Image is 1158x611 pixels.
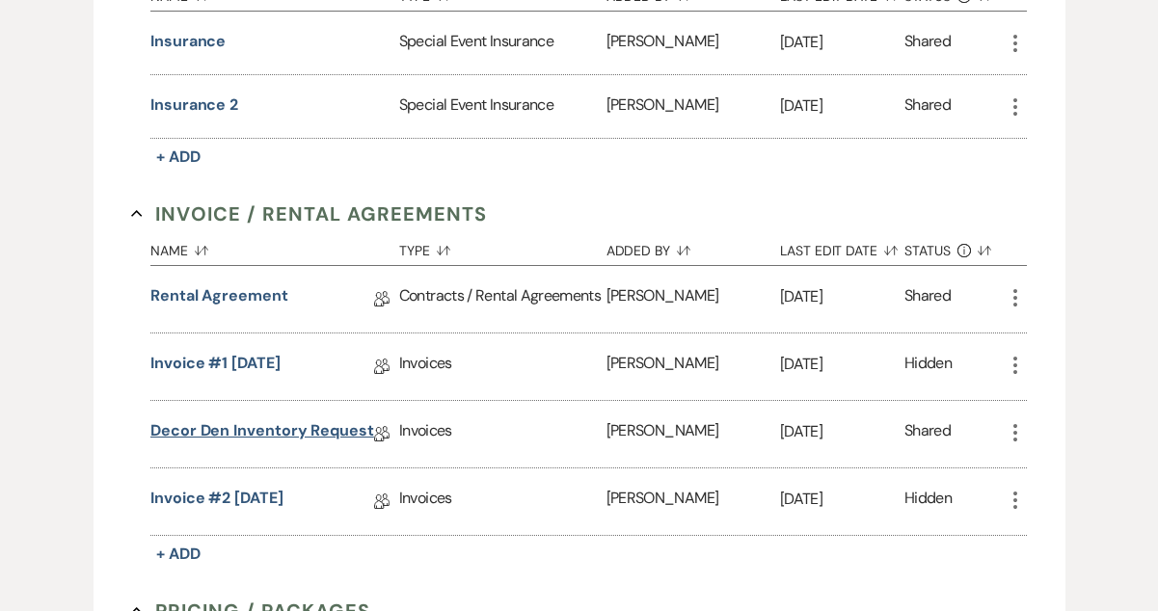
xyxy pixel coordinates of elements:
[156,146,201,167] span: + Add
[780,93,904,119] p: [DATE]
[780,30,904,55] p: [DATE]
[780,228,904,265] button: Last Edit Date
[399,75,606,138] div: Special Event Insurance
[904,487,952,517] div: Hidden
[606,75,780,138] div: [PERSON_NAME]
[150,541,206,568] button: + Add
[606,468,780,535] div: [PERSON_NAME]
[399,12,606,74] div: Special Event Insurance
[150,30,226,53] button: Insurance
[904,419,951,449] div: Shared
[904,244,951,257] span: Status
[904,284,951,314] div: Shared
[780,352,904,377] p: [DATE]
[904,352,952,382] div: Hidden
[150,352,281,382] a: Invoice #1 [DATE]
[904,30,951,56] div: Shared
[606,333,780,400] div: [PERSON_NAME]
[606,228,780,265] button: Added By
[156,544,201,564] span: + Add
[399,468,606,535] div: Invoices
[780,487,904,512] p: [DATE]
[606,12,780,74] div: [PERSON_NAME]
[399,266,606,332] div: Contracts / Rental Agreements
[780,284,904,309] p: [DATE]
[399,401,606,467] div: Invoices
[904,93,951,120] div: Shared
[606,266,780,332] div: [PERSON_NAME]
[399,228,606,265] button: Type
[150,144,206,171] button: + Add
[150,284,288,314] a: Rental Agreement
[150,487,283,517] a: Invoice #2 [DATE]
[780,419,904,444] p: [DATE]
[150,93,238,117] button: Insurance 2
[904,228,1004,265] button: Status
[399,333,606,400] div: Invoices
[131,199,487,228] button: Invoice / Rental Agreements
[150,419,374,449] a: Decor Den Inventory Request
[150,228,399,265] button: Name
[606,401,780,467] div: [PERSON_NAME]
